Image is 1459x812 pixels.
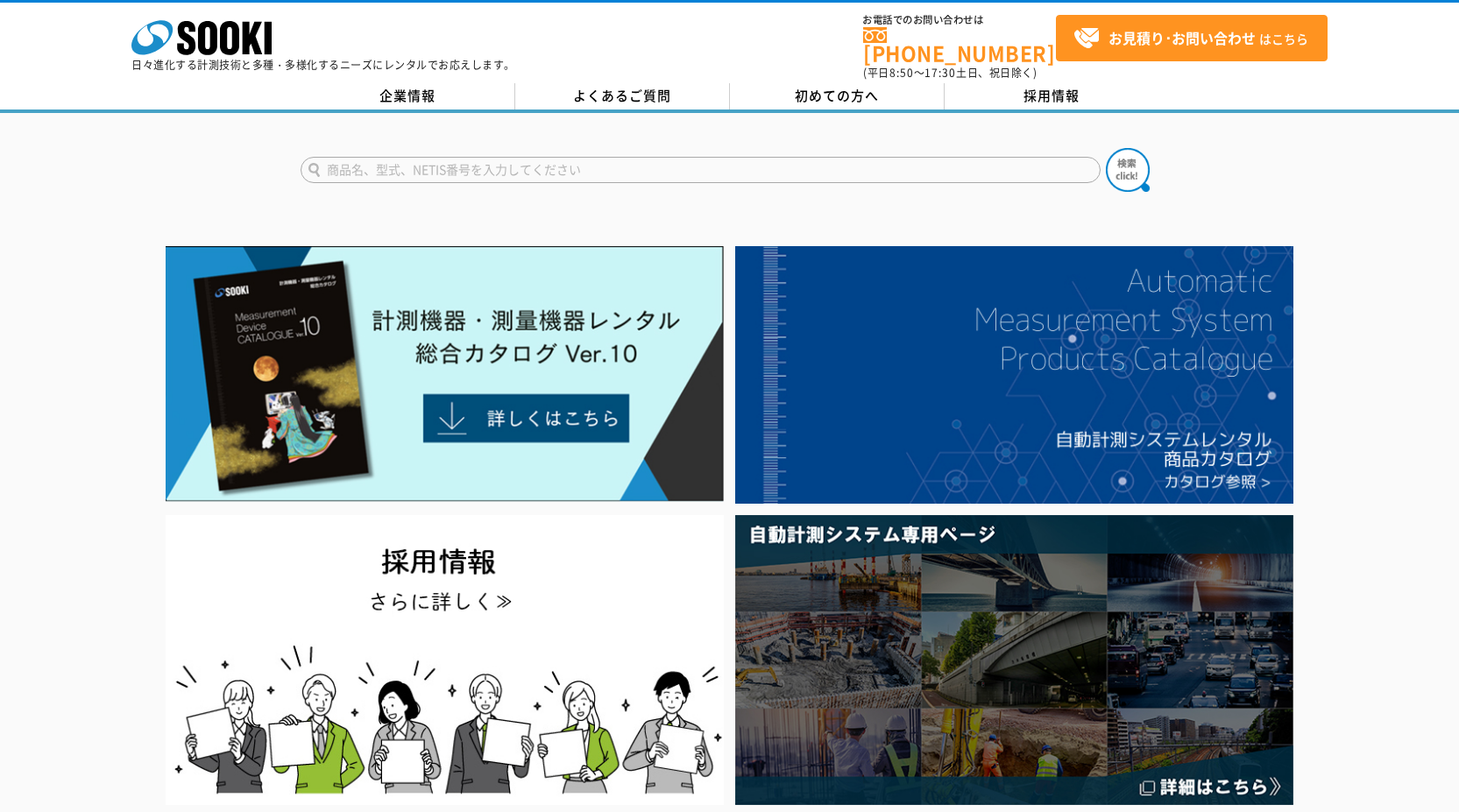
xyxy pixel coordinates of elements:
[735,515,1293,805] img: 自動計測システム専用ページ
[863,27,1056,63] a: [PHONE_NUMBER]
[131,60,515,70] p: 日々進化する計測技術と多種・多様化するニーズにレンタルでお応えします。
[166,515,724,805] img: SOOKI recruit
[1073,25,1308,52] span: はこちら
[863,15,1056,25] span: お電話でのお問い合わせは
[166,246,724,502] img: Catalog Ver10
[1108,27,1256,48] strong: お見積り･お問い合わせ
[735,246,1293,504] img: 自動計測システムカタログ
[1106,148,1150,192] img: btn_search.png
[924,65,956,81] span: 17:30
[889,65,914,81] span: 8:50
[795,86,879,105] span: 初めての方へ
[945,83,1159,109] a: 採用情報
[301,83,515,109] a: 企業情報
[301,157,1101,183] input: 商品名、型式、NETIS番号を入力してください
[515,83,730,109] a: よくあるご質問
[863,65,1037,81] span: (平日 ～ 土日、祝日除く)
[1056,15,1328,61] a: お見積り･お問い合わせはこちら
[730,83,945,109] a: 初めての方へ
